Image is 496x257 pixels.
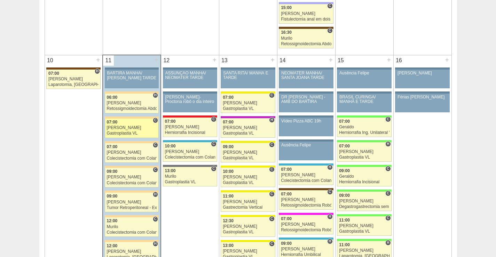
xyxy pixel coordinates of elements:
div: Key: Bartira [105,117,159,119]
a: C 07:00 [PERSON_NAME] Herniorrafia Incisional [163,118,217,137]
div: [PERSON_NAME] [223,249,273,254]
div: Key: Vitória [163,165,217,167]
a: BARTIRA MANHÃ/ [PERSON_NAME] TARDE [105,70,159,88]
div: Ausência Felipe [339,71,389,75]
div: Geraldo [339,174,389,179]
div: Gastroplastia VL [223,131,273,136]
a: NEOMATER MANHÃ/ SANTA JOANA TARDE [279,70,333,88]
div: Herniorrafia Incisional [165,130,215,135]
div: [PERSON_NAME] [339,248,389,253]
div: Key: Assunção [163,115,217,118]
span: 11:00 [223,194,234,199]
div: BRASIL CURINGA/ MANHÃ E TARDE [339,95,389,104]
div: Colecistectomia com Colangiografia VL [165,155,215,160]
div: Key: Brasil [337,214,391,216]
div: Key: Neomater [279,163,333,166]
a: C 12:30 [PERSON_NAME] Gastroplastia VL [221,217,275,236]
span: Hospital [95,69,100,74]
a: C 11:00 [PERSON_NAME] Gastrectomia Vertical [221,192,275,212]
div: Laparotomia, [GEOGRAPHIC_DATA], Drenagem, Bridas [48,82,99,87]
div: Gastroplastia VL [339,155,389,160]
span: Consultório [385,191,391,196]
div: Colecistectomia com Colangiografia VL [281,178,331,183]
span: Consultório [269,216,274,222]
div: Key: Santa Rita [221,166,275,168]
span: 13:00 [165,168,176,173]
div: Key: Santa Rita [221,91,275,94]
div: Gastroplastia VL [107,131,157,136]
div: Key: Neomater [163,140,217,142]
div: 13 [219,55,230,66]
div: Degastrogastrectomia sem vago [339,204,389,209]
a: H 07:00 [PERSON_NAME] Laparotomia, [GEOGRAPHIC_DATA], Drenagem, Bridas [46,70,101,89]
a: C 07:00 [PERSON_NAME] Colecistectomia com Colangiografia VL [105,143,159,163]
span: Consultório [269,241,274,247]
div: Tumor Retroperitoneal - Exerese [107,206,157,210]
div: BARTIRA MANHÃ/ [PERSON_NAME] TARDE [107,71,157,80]
a: SANTA RITA/ MANHÃ E TARDE [221,70,275,88]
span: Consultório [269,191,274,197]
div: Key: Brasil [337,165,391,167]
a: C 12:00 Murilo Colecistectomia com Colangiografia VL [105,217,159,237]
span: 12:00 [107,218,118,223]
div: Key: Aviso [279,67,333,70]
a: H 07:00 [PERSON_NAME] Retossigmoidectomia Robótica [279,215,333,234]
div: Gastroplastia VL [339,229,389,234]
div: 10 [45,55,56,66]
div: Key: Brasil [337,239,391,241]
span: 09:00 [107,194,118,199]
div: Gastrectomia Vertical [223,205,273,210]
span: 09:00 [339,193,350,198]
span: Consultório [327,189,332,195]
span: 15:00 [281,5,292,10]
a: C 07:00 [PERSON_NAME] Gastroplastia VL [221,94,275,113]
div: [PERSON_NAME] [107,249,157,254]
div: Key: Aviso [163,91,217,94]
div: Key: Bartira [105,215,159,217]
div: Gastroplastia VL [223,106,273,111]
span: Hospital [385,240,391,246]
div: [PERSON_NAME] [48,77,99,81]
div: Retossigmoidectomia Abdominal VL [107,106,157,111]
a: C 09:00 [PERSON_NAME] Colecistectomia com Colangiografia VL [105,168,159,187]
span: 10:00 [223,169,234,174]
div: [PERSON_NAME] [223,175,273,179]
div: Key: Bartira [105,191,159,193]
div: Gastroplastia VL [165,180,215,184]
a: H 07:00 [PERSON_NAME] Colecistectomia com Colangiografia VL [279,166,333,185]
div: [PERSON_NAME] [223,101,273,105]
div: Colecistectomia com Colangiografia VL [107,156,157,161]
div: [PERSON_NAME] [165,125,215,129]
div: Férias [PERSON_NAME] [397,95,447,99]
div: [PERSON_NAME] [397,71,447,75]
span: Consultório [269,142,274,147]
div: Key: Santa Joana [279,188,333,190]
div: [PERSON_NAME] [107,126,157,130]
span: 07:00 [281,216,292,221]
span: Consultório [385,117,391,122]
div: Colecistectomia com Colangiografia VL [107,230,157,235]
div: Key: Santa Rita [221,141,275,143]
div: Key: Santa Joana [279,27,333,29]
div: Key: Aviso [279,91,333,94]
a: C 15:00 [PERSON_NAME] Fistulectomia anal em dois tempos [279,4,333,24]
a: C 09:00 [PERSON_NAME] Degastrogastrectomia sem vago [337,192,391,211]
a: C 09:00 Geraldo Herniorrafia Incisional [337,167,391,186]
span: 11:00 [339,218,350,223]
div: Colecistectomia com Colangiografia VL [107,181,157,185]
span: 06:00 [107,95,118,100]
span: Consultório [211,117,216,122]
div: DR [PERSON_NAME] - AMB DO BARTIRA [281,95,331,104]
div: Herniorrafia Umbilical [281,252,331,257]
div: [PERSON_NAME] [281,222,331,227]
div: Murilo [165,174,215,179]
div: [PERSON_NAME] [223,224,273,229]
span: Consultório [153,142,158,148]
div: + [444,55,450,64]
div: Key: Aviso [337,67,391,70]
div: Key: Brasil [337,115,391,118]
span: 16:30 [281,30,292,35]
div: 12 [161,55,172,66]
div: Key: Santa Rita [221,190,275,192]
span: Consultório [153,216,158,222]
